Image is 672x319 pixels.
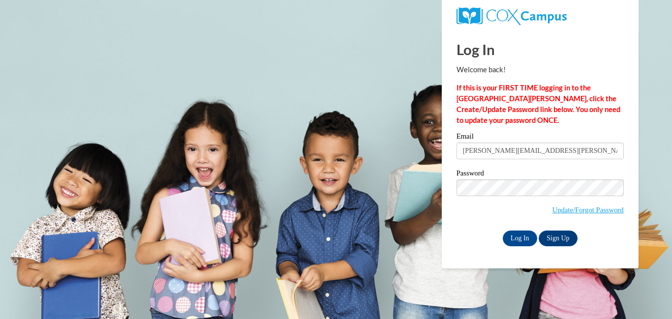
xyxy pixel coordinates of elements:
label: Email [457,133,624,143]
p: Welcome back! [457,64,624,75]
label: Password [457,170,624,179]
a: Sign Up [539,231,577,246]
a: Update/Forgot Password [552,206,624,214]
img: COX Campus [457,7,567,25]
a: COX Campus [457,7,624,25]
input: Log In [503,231,537,246]
h1: Log In [457,39,624,59]
strong: If this is your FIRST TIME logging in to the [GEOGRAPHIC_DATA][PERSON_NAME], click the Create/Upd... [457,84,620,124]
